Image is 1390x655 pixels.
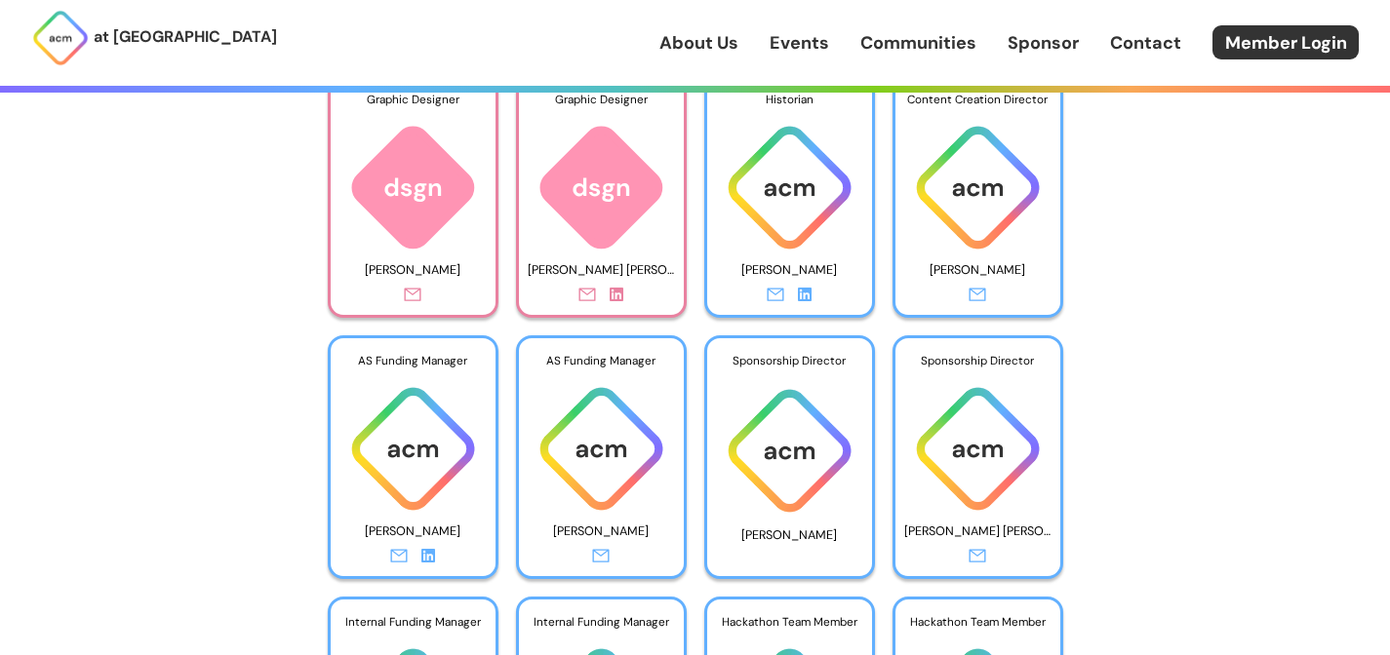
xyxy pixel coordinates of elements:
p: [PERSON_NAME] [339,255,487,286]
a: at [GEOGRAPHIC_DATA] [31,9,277,67]
a: About Us [659,30,738,56]
img: ACM logo [707,384,872,518]
a: Events [770,30,829,56]
div: AS Funding Manager [519,338,684,383]
a: Sponsor [1008,30,1079,56]
div: AS Funding Manager [331,338,496,383]
div: Internal Funding Manager [331,599,496,644]
a: Member Login [1212,25,1359,59]
div: Graphic Designer [331,77,496,122]
div: Hackathon Team Member [895,599,1060,644]
p: [PERSON_NAME] [528,517,675,547]
img: ACM logo [331,121,496,254]
p: at [GEOGRAPHIC_DATA] [94,24,277,50]
p: [PERSON_NAME] [904,255,1052,286]
a: Communities [860,30,976,56]
div: Content Creation Director [895,77,1060,122]
p: [PERSON_NAME] [PERSON_NAME] [904,517,1052,547]
div: Graphic Designer [519,77,684,122]
p: [PERSON_NAME] [PERSON_NAME] [528,255,675,286]
img: ACM logo [331,382,496,516]
div: Historian [707,77,872,122]
img: ACM Logo [31,9,90,67]
img: ACM logo [519,382,684,516]
a: Contact [1110,30,1181,56]
img: ACM logo [519,121,684,254]
p: [PERSON_NAME] [339,517,487,547]
div: Sponsorship Director [707,338,872,384]
div: Hackathon Team Member [707,599,872,644]
p: [PERSON_NAME] [716,255,863,286]
div: Internal Funding Manager [519,599,684,644]
img: ACM logo [895,382,1060,516]
img: ACM logo [895,121,1060,254]
img: ACM logo [707,121,872,254]
p: [PERSON_NAME] [716,520,863,548]
div: Sponsorship Director [895,338,1060,383]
